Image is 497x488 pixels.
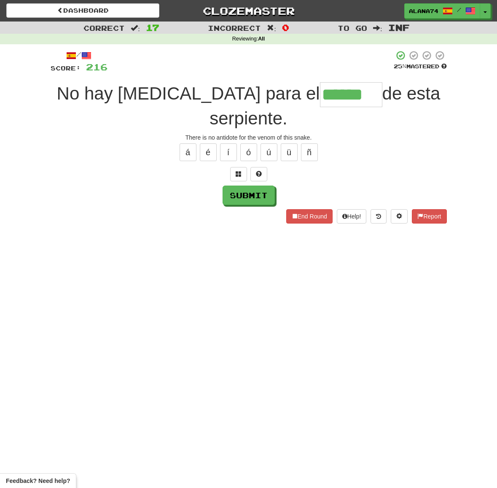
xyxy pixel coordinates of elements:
[267,24,276,32] span: :
[51,50,107,61] div: /
[51,65,81,72] span: Score:
[250,167,267,181] button: Single letter hint - you only get 1 per sentence and score half the points! alt+h
[240,143,257,161] button: ó
[208,24,261,32] span: Incorrect
[394,63,447,70] div: Mastered
[282,22,289,32] span: 0
[230,167,247,181] button: Switch sentence to multiple choice alt+p
[6,3,159,18] a: Dashboard
[409,7,438,15] span: Alana74
[373,24,382,32] span: :
[146,22,159,32] span: 17
[57,84,320,103] span: No hay [MEDICAL_DATA] para el
[180,143,196,161] button: á
[6,477,70,485] span: Open feedback widget
[301,143,318,161] button: ñ
[338,24,367,32] span: To go
[286,209,333,224] button: End Round
[86,62,107,72] span: 216
[200,143,217,161] button: é
[281,143,298,161] button: ü
[404,3,480,19] a: Alana74 /
[51,133,447,142] div: There is no antidote for the venom of this snake.
[210,84,440,128] span: de esta serpiente.
[131,24,140,32] span: :
[412,209,446,224] button: Report
[457,7,461,13] span: /
[172,3,325,18] a: Clozemaster
[220,143,237,161] button: í
[261,143,277,161] button: ú
[223,186,275,205] button: Submit
[337,209,367,224] button: Help!
[394,63,406,70] span: 25 %
[371,209,387,224] button: Round history (alt+y)
[388,22,410,32] span: Inf
[83,24,125,32] span: Correct
[258,36,265,42] strong: All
